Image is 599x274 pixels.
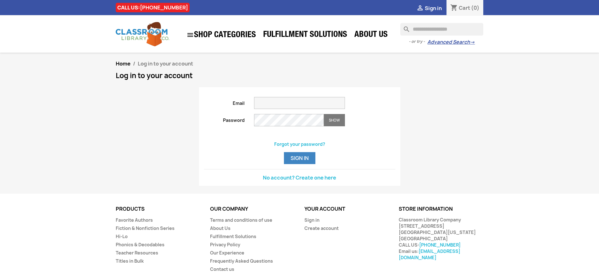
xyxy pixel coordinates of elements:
a: [PHONE_NUMBER] [419,242,461,248]
a: Teacher Resources [116,250,158,256]
span: - or try - [409,38,427,45]
a: Contact us [210,266,234,272]
button: Show [324,114,345,126]
i: shopping_cart [450,4,458,12]
i:  [416,5,424,12]
div: CALL US: [116,3,190,12]
span: → [470,39,475,45]
span: Cart [459,4,470,11]
input: Password input [254,114,324,126]
a: Create account [304,225,339,231]
span: Log in to your account [138,60,193,67]
a: Phonics & Decodables [116,242,164,248]
h1: Log in to your account [116,72,484,79]
a: Our Experience [210,250,244,256]
label: Password [199,114,250,123]
p: Our company [210,206,295,212]
a: No account? Create one here [263,174,336,181]
a: Advanced Search→ [427,39,475,45]
a: Titles in Bulk [116,258,144,264]
p: Store information [399,206,484,212]
img: Classroom Library Company [116,22,169,46]
span: (0) [471,4,480,11]
label: Email [199,97,250,106]
i: search [400,23,408,31]
a:  Sign in [416,5,442,12]
a: About Us [351,29,391,42]
span: Sign in [425,5,442,12]
a: Hi-Lo [116,233,128,239]
input: Search [400,23,483,36]
a: Fulfillment Solutions [260,29,350,42]
a: Home [116,60,130,67]
a: [PHONE_NUMBER] [140,4,188,11]
a: Your account [304,205,345,212]
button: Sign in [284,152,315,164]
a: Fulfillment Solutions [210,233,256,239]
a: About Us [210,225,230,231]
div: Classroom Library Company [STREET_ADDRESS] [GEOGRAPHIC_DATA][US_STATE] [GEOGRAPHIC_DATA] CALL US:... [399,217,484,261]
a: Fiction & Nonfiction Series [116,225,175,231]
a: Favorite Authors [116,217,153,223]
a: Sign in [304,217,319,223]
a: Privacy Policy [210,242,240,248]
a: Frequently Asked Questions [210,258,273,264]
a: SHOP CATEGORIES [183,28,259,42]
p: Products [116,206,201,212]
a: Forgot your password? [274,141,325,147]
a: Terms and conditions of use [210,217,272,223]
a: [EMAIL_ADDRESS][DOMAIN_NAME] [399,248,460,260]
i:  [186,31,194,39]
